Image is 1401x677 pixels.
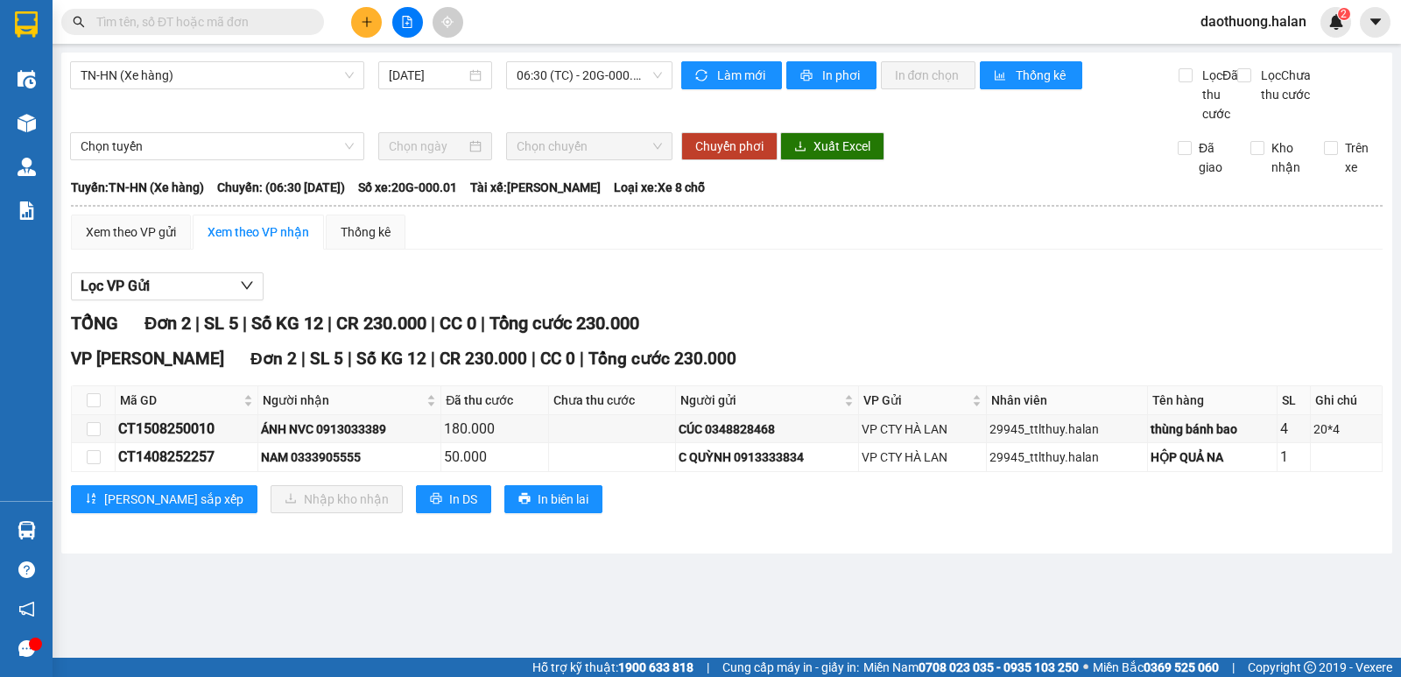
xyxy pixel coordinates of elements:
span: [PERSON_NAME] sắp xếp [104,490,243,509]
button: file-add [392,7,423,38]
strong: 1900 633 818 [618,660,693,674]
span: In phơi [822,66,862,85]
button: plus [351,7,382,38]
span: Trên xe [1338,138,1383,177]
span: TN-HN (Xe hàng) [81,62,354,88]
span: file-add [401,16,413,28]
span: Thống kê [1016,66,1068,85]
th: SL [1278,386,1311,415]
span: aim [441,16,454,28]
span: In biên lai [538,490,588,509]
button: syncLàm mới [681,61,782,89]
span: Miền Bắc [1093,658,1219,677]
div: VP CTY HÀ LAN [862,448,983,467]
span: | [327,313,332,334]
strong: 0708 023 035 - 0935 103 250 [919,660,1079,674]
span: | [580,349,584,369]
div: Xem theo VP nhận [208,222,309,242]
span: plus [361,16,373,28]
button: bar-chartThống kê [980,61,1082,89]
div: 1 [1280,446,1307,468]
span: VP [PERSON_NAME] [71,349,224,369]
span: Xuất Excel [813,137,870,156]
div: 29945_ttlthuy.halan [989,420,1144,439]
span: Tổng cước 230.000 [489,313,639,334]
span: Loại xe: Xe 8 chỗ [614,178,705,197]
sup: 2 [1338,8,1350,20]
button: caret-down [1360,7,1390,38]
span: search [73,16,85,28]
span: | [431,313,435,334]
div: 29945_ttlthuy.halan [989,448,1144,467]
div: CT1408252257 [118,446,255,468]
span: Đơn 2 [144,313,191,334]
div: HỘP QUẢ NA [1151,448,1274,467]
span: Cung cấp máy in - giấy in: [722,658,859,677]
th: Tên hàng [1148,386,1278,415]
span: printer [430,492,442,506]
div: thùng bánh bao [1151,420,1274,439]
button: aim [433,7,463,38]
span: Số xe: 20G-000.01 [358,178,457,197]
span: | [195,313,200,334]
span: Mã GD [120,391,240,410]
strong: 0369 525 060 [1144,660,1219,674]
button: In đơn chọn [881,61,976,89]
span: | [1232,658,1235,677]
span: 2 [1341,8,1347,20]
td: CT1508250010 [116,415,258,443]
button: Chuyển phơi [681,132,778,160]
span: Tổng cước 230.000 [588,349,736,369]
span: Chuyến: (06:30 [DATE]) [217,178,345,197]
button: downloadXuất Excel [780,132,884,160]
span: message [18,640,35,657]
div: ÁNH NVC 0913033389 [261,420,438,439]
th: Ghi chú [1311,386,1383,415]
input: Chọn ngày [389,137,467,156]
th: Chưa thu cước [549,386,676,415]
span: VP Gửi [863,391,968,410]
span: SL 5 [310,349,343,369]
div: C QUỲNH 0913333834 [679,448,855,467]
span: CC 0 [440,313,476,334]
span: | [348,349,352,369]
span: sync [695,69,710,83]
span: ⚪️ [1083,664,1088,671]
div: NAM 0333905555 [261,448,438,467]
img: logo-vxr [15,11,38,38]
img: warehouse-icon [18,158,36,176]
td: VP CTY HÀ LAN [859,443,987,471]
span: Làm mới [717,66,768,85]
img: solution-icon [18,201,36,220]
div: CÚC 0348828468 [679,420,855,439]
span: SL 5 [204,313,238,334]
span: CR 230.000 [440,349,527,369]
span: download [794,140,806,154]
button: downloadNhập kho nhận [271,485,403,513]
span: | [532,349,536,369]
button: printerIn phơi [786,61,877,89]
span: 06:30 (TC) - 20G-000.01 [517,62,661,88]
span: | [243,313,247,334]
div: 4 [1280,418,1307,440]
span: printer [518,492,531,506]
span: | [431,349,435,369]
button: sort-ascending[PERSON_NAME] sắp xếp [71,485,257,513]
div: 180.000 [444,418,546,440]
span: Đã giao [1192,138,1237,177]
span: Số KG 12 [251,313,323,334]
div: VP CTY HÀ LAN [862,420,983,439]
img: warehouse-icon [18,70,36,88]
span: Người nhận [263,391,423,410]
span: Hỗ trợ kỹ thuật: [532,658,693,677]
span: Lọc Chưa thu cước [1254,66,1325,104]
td: VP CTY HÀ LAN [859,415,987,443]
span: Số KG 12 [356,349,426,369]
span: | [301,349,306,369]
span: Đơn 2 [250,349,297,369]
button: printerIn biên lai [504,485,602,513]
span: Kho nhận [1264,138,1310,177]
span: Người gửi [680,391,841,410]
button: printerIn DS [416,485,491,513]
span: Tài xế: [PERSON_NAME] [470,178,601,197]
